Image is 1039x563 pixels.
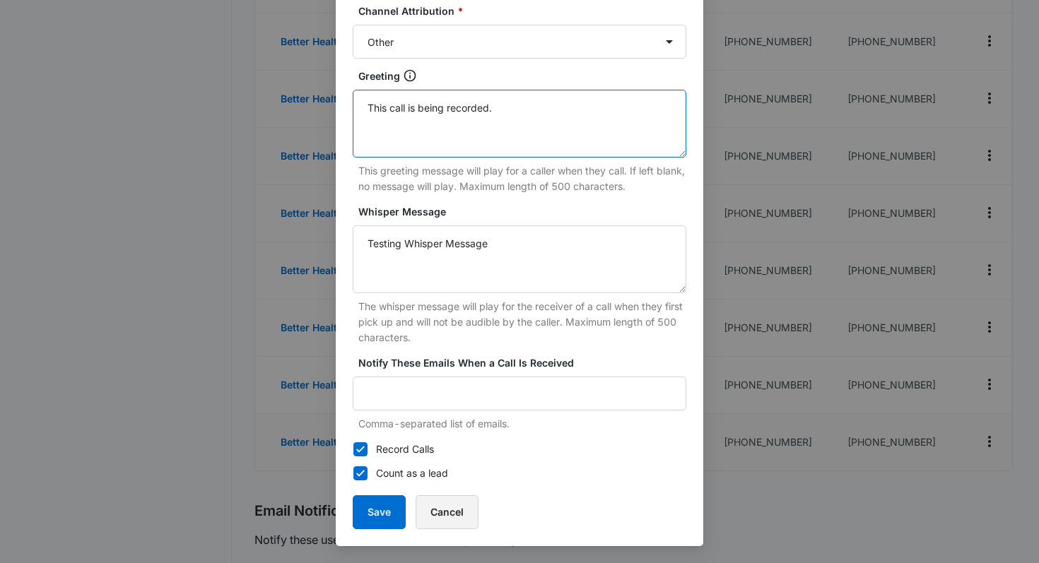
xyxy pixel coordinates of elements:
[358,299,686,345] p: The whisper message will play for the receiver of a call when they first pick up and will not be ...
[353,495,406,529] button: Save
[358,163,686,194] p: This greeting message will play for a caller when they call. If left blank, no message will play....
[358,4,692,19] label: Channel Attribution
[416,495,479,529] button: Cancel
[358,204,692,220] label: Whisper Message
[358,355,692,371] label: Notify These Emails When a Call Is Received
[353,90,686,158] textarea: This call is being recorded.
[353,225,686,293] textarea: Testing Whisper Message
[358,69,400,84] p: Greeting
[358,416,686,432] p: Comma-separated list of emails.
[353,441,686,457] label: Record Calls
[353,466,686,481] label: Count as a lead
